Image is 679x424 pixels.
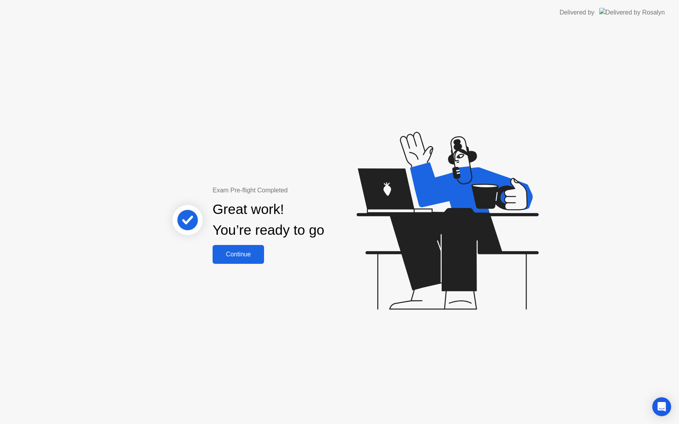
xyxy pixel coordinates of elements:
[213,186,375,195] div: Exam Pre-flight Completed
[652,397,671,416] div: Open Intercom Messenger
[599,8,665,17] img: Delivered by Rosalyn
[213,245,264,264] button: Continue
[215,251,262,258] div: Continue
[560,8,595,17] div: Delivered by
[213,199,324,241] div: Great work! You’re ready to go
